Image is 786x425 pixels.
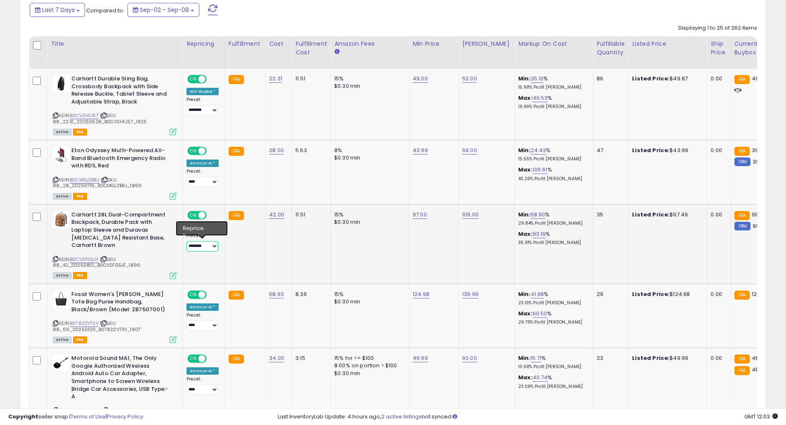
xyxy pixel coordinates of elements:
[518,384,587,390] p: 23.08% Profit [PERSON_NAME]
[533,310,548,318] a: 60.50
[632,290,670,298] b: Listed Price:
[71,291,172,316] b: Fossil Women's [PERSON_NAME] Tote Bag Purse Handbag, Black/Brown (Model: ZB7507001)
[71,75,172,108] b: Carhartt Durable Sling Bag, Crossbody Backpack with Side Release Buckle, Tablet Sleeve and Adjust...
[269,146,284,155] a: 28.00
[518,147,587,162] div: %
[734,157,751,166] small: FBM
[597,75,622,82] div: 86
[597,211,622,218] div: 35
[295,291,324,298] div: 8.36
[334,298,403,305] div: $0.30 min
[334,291,403,298] div: 15%
[632,146,670,154] b: Listed Price:
[188,291,198,298] span: ON
[462,146,477,155] a: 69.00
[518,166,533,174] b: Max:
[753,222,767,230] span: 99.99
[73,336,87,343] span: FBA
[53,129,72,136] span: All listings currently available for purchase on Amazon
[205,76,219,83] span: OFF
[518,354,531,362] b: Min:
[632,75,670,82] b: Listed Price:
[710,355,724,362] div: 0.00
[269,75,282,83] a: 22.31
[71,211,172,251] b: Carhartt 28L Dual-Compartment Backpack, Durable Pack with Laptop Sleeve and Duravax [MEDICAL_DATA...
[269,354,284,362] a: 34.00
[295,147,324,154] div: 5.63
[710,40,727,57] div: Ship Price
[462,211,479,219] a: 109.00
[42,6,75,14] span: Last 7 Days
[295,355,324,362] div: 3.15
[515,36,593,69] th: The percentage added to the cost of goods (COGS) that forms the calculator for Min & Max prices.
[734,291,750,300] small: FBA
[51,40,179,48] div: Title
[462,40,511,48] div: [PERSON_NAME]
[632,211,701,218] div: $97.49
[597,147,622,154] div: 47
[71,147,172,172] b: Eton Odyssey Multi-Powered All-Band Bluetooth Emergency Radio with RDS, Red
[381,413,422,420] a: 2 active listings
[462,75,477,83] a: 52.00
[518,94,587,110] div: %
[734,222,751,230] small: FBM
[205,291,219,298] span: OFF
[334,147,403,154] div: 8%
[70,256,99,263] a: B0CVSFGSJF
[8,413,143,421] div: seller snap | |
[188,76,198,83] span: ON
[518,211,531,218] b: Min:
[632,354,670,362] b: Listed Price:
[334,355,403,362] div: 15% for <= $100
[413,40,455,48] div: Min Price
[518,373,533,381] b: Max:
[8,413,38,420] strong: Copyright
[531,354,542,362] a: 15.71
[71,355,172,402] b: Motorola Sound MA1, The Only Google Authorized Wireless Android Auto Car Adapter, Smartphone to S...
[518,310,587,325] div: %
[53,320,141,332] span: | SKU: 88_69_20250501_B07822VT3V_1807
[186,224,219,231] div: Amazon AI *
[229,355,244,364] small: FBA
[531,146,546,155] a: 24.43
[632,211,670,218] b: Listed Price:
[53,75,69,92] img: 3111y7lU3aL._SL40_.jpg
[186,303,219,311] div: Amazon AI *
[334,362,403,369] div: 8.00% on portion > $100
[710,75,724,82] div: 0.00
[518,319,587,325] p: 29.79% Profit [PERSON_NAME]
[269,290,284,298] a: 68.93
[334,211,403,218] div: 15%
[413,75,428,83] a: 49.00
[71,413,106,420] a: Terms of Use
[533,166,548,174] a: 106.61
[53,193,72,200] span: All listings currently available for purchase on Amazon
[518,146,531,154] b: Min:
[334,370,403,377] div: $0.30 min
[518,240,587,246] p: 35.91% Profit [PERSON_NAME]
[533,230,546,238] a: 93.19
[53,147,69,163] img: 419DdEPb+vL._SL40_.jpg
[188,355,198,362] span: ON
[205,355,219,362] span: OFF
[53,211,177,278] div: ASIN:
[518,291,587,306] div: %
[531,211,545,219] a: 68.90
[752,75,767,82] span: 49.99
[269,40,288,48] div: Cost
[518,355,587,370] div: %
[73,193,87,200] span: FBA
[205,148,219,155] span: OFF
[127,3,199,17] button: Sep-02 - Sep-08
[295,75,324,82] div: 11.51
[632,147,701,154] div: $43.99
[533,373,548,382] a: 40.74
[334,218,403,226] div: $0.30 min
[229,40,262,48] div: Fulfillment
[53,291,177,343] div: ASIN:
[518,104,587,110] p: 19.96% Profit [PERSON_NAME]
[140,6,189,14] span: Sep-02 - Sep-08
[186,233,219,251] div: Preset:
[188,211,198,218] span: ON
[53,272,72,279] span: All listings currently available for purchase on Amazon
